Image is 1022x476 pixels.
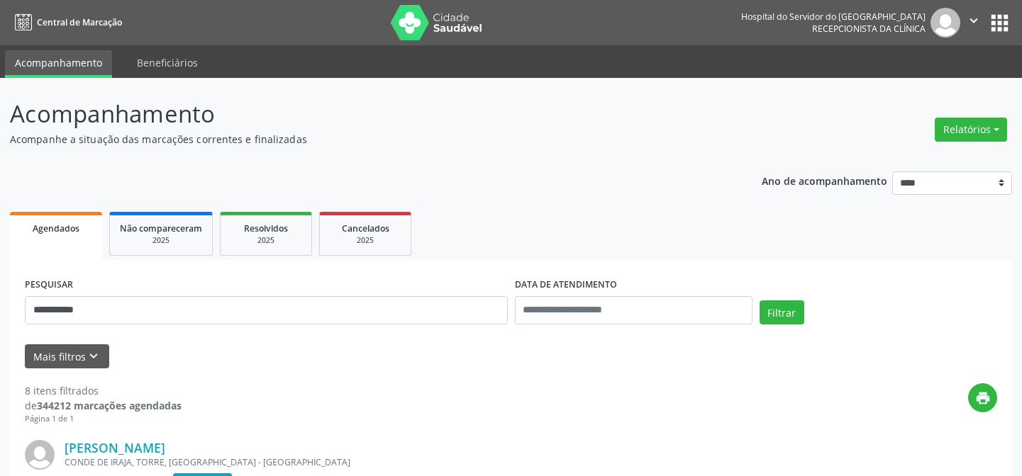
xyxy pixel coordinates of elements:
[987,11,1012,35] button: apps
[960,8,987,38] button: 
[931,8,960,38] img: img
[25,440,55,470] img: img
[975,390,991,406] i: print
[25,344,109,369] button: Mais filtroskeyboard_arrow_down
[741,11,926,23] div: Hospital do Servidor do [GEOGRAPHIC_DATA]
[968,383,997,412] button: print
[966,13,982,28] i: 
[760,300,804,324] button: Filtrar
[10,11,122,34] a: Central de Marcação
[10,132,711,147] p: Acompanhe a situação das marcações correntes e finalizadas
[120,235,202,246] div: 2025
[25,383,182,398] div: 8 itens filtrados
[762,171,887,189] p: Ano de acompanhamento
[86,348,101,364] i: keyboard_arrow_down
[330,235,401,246] div: 2025
[25,413,182,425] div: Página 1 de 1
[127,50,208,75] a: Beneficiários
[935,118,1007,142] button: Relatórios
[37,16,122,28] span: Central de Marcação
[244,222,288,234] span: Resolvidos
[65,440,165,455] a: [PERSON_NAME]
[120,222,202,234] span: Não compareceram
[10,96,711,132] p: Acompanhamento
[25,274,73,296] label: PESQUISAR
[230,235,301,246] div: 2025
[515,274,617,296] label: DATA DE ATENDIMENTO
[33,222,79,234] span: Agendados
[342,222,389,234] span: Cancelados
[65,456,784,468] div: CONDE DE IRAJA, TORRE, [GEOGRAPHIC_DATA] - [GEOGRAPHIC_DATA]
[37,399,182,412] strong: 344212 marcações agendadas
[812,23,926,35] span: Recepcionista da clínica
[5,50,112,78] a: Acompanhamento
[25,398,182,413] div: de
